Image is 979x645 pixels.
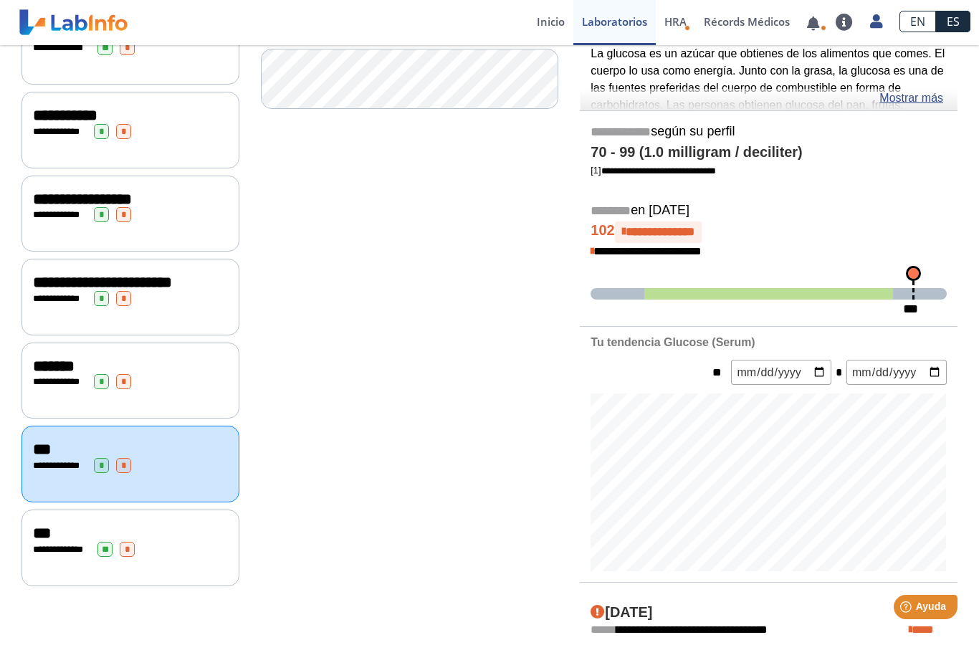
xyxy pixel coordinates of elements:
[664,14,687,29] span: HRA
[936,11,970,32] a: ES
[591,144,947,161] h4: 70 - 99 (1.0 milligram / deciliter)
[851,589,963,629] iframe: Help widget launcher
[591,221,947,243] h4: 102
[591,124,947,140] h5: según su perfil
[591,336,755,348] b: Tu tendencia Glucose (Serum)
[591,165,715,176] a: [1]
[879,90,943,107] a: Mostrar más
[899,11,936,32] a: EN
[731,360,831,385] input: mm/dd/yyyy
[591,604,652,621] h4: [DATE]
[846,360,947,385] input: mm/dd/yyyy
[591,203,947,219] h5: en [DATE]
[591,45,947,182] p: La glucosa es un azúcar que obtienes de los alimentos que comes. El cuerpo lo usa como energía. J...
